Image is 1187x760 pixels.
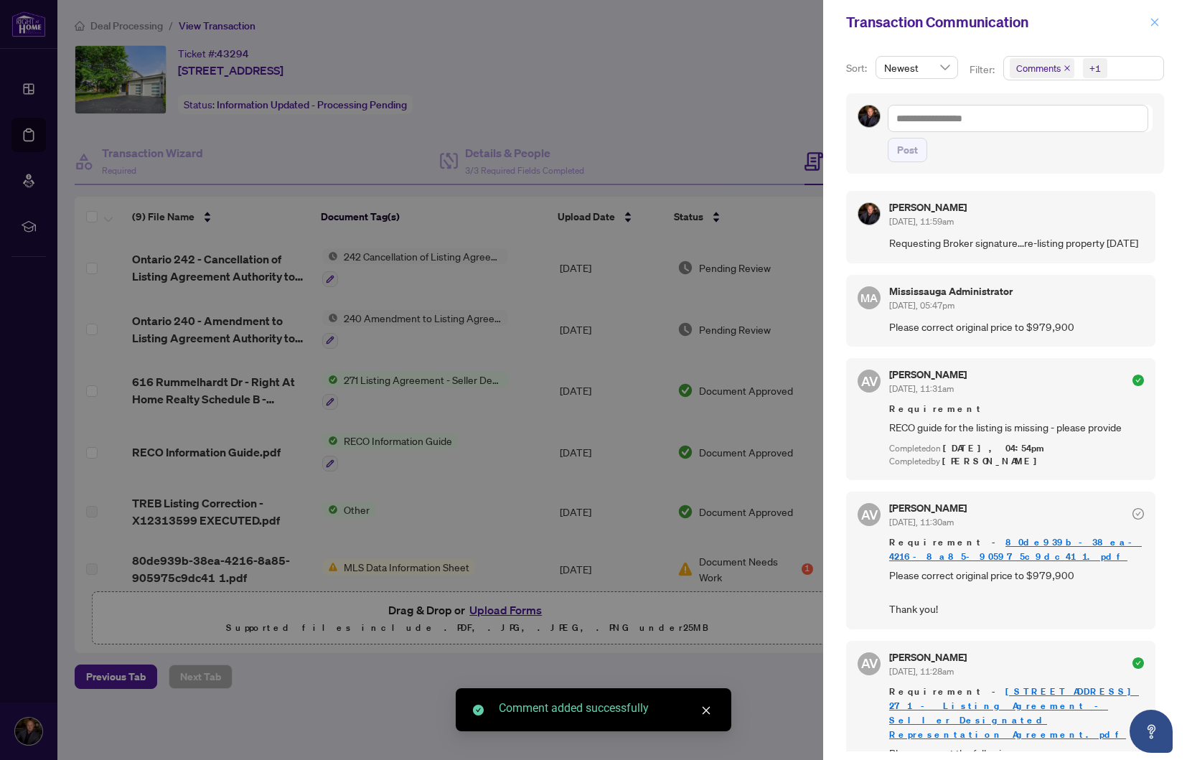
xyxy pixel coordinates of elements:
span: Comments [1010,58,1074,78]
span: Newest [884,57,949,78]
span: AV [861,653,878,673]
span: check-circle [1132,508,1144,520]
span: [PERSON_NAME] [942,455,1045,467]
span: close [701,705,711,716]
p: Sort: [846,60,870,76]
div: Transaction Communication [846,11,1145,33]
a: Close [698,703,714,718]
span: [DATE], 11:28am [889,666,954,677]
span: RECO guide for the listing is missing - please provide [889,419,1144,436]
span: MA [860,289,878,306]
button: Open asap [1130,710,1173,753]
div: Completed by [889,455,1144,469]
span: close [1150,17,1160,27]
h5: [PERSON_NAME] [889,202,967,212]
span: [DATE], 05:47pm [889,300,954,311]
a: [STREET_ADDRESS] 271 - Listing Agreement - Seller Designated Representation Agreement.pdf [889,685,1139,741]
span: Please correct original price to $979,900 Thank you! [889,567,1144,617]
span: AV [861,371,878,391]
span: Please correct original price to $979,900 [889,319,1144,335]
span: Requirement - [889,535,1144,564]
span: [DATE], 11:31am [889,383,954,394]
span: check-circle [1132,657,1144,669]
span: Requirement [889,402,1144,416]
h5: [PERSON_NAME] [889,652,967,662]
div: Comment added successfully [499,700,714,717]
span: [DATE], 04:54pm [943,442,1046,454]
span: Requesting Broker signature...re-listing property [DATE] [889,235,1144,251]
h5: [PERSON_NAME] [889,370,967,380]
p: Filter: [970,62,997,78]
div: +1 [1089,61,1101,75]
img: Profile Icon [858,203,880,225]
div: Completed on [889,442,1144,456]
h5: [PERSON_NAME] [889,503,967,513]
a: 80de939b-38ea-4216-8a85-905975c9dc41 1.pdf [889,536,1142,563]
span: Requirement - [889,685,1144,742]
img: Profile Icon [858,105,880,127]
span: [DATE], 11:59am [889,216,954,227]
span: close [1064,65,1071,72]
span: Comments [1016,61,1061,75]
button: Post [888,138,927,162]
span: [DATE], 11:30am [889,517,954,527]
span: check-circle [1132,375,1144,386]
span: AV [861,505,878,525]
h5: Mississauga Administrator [889,286,1013,296]
span: check-circle [473,705,484,716]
